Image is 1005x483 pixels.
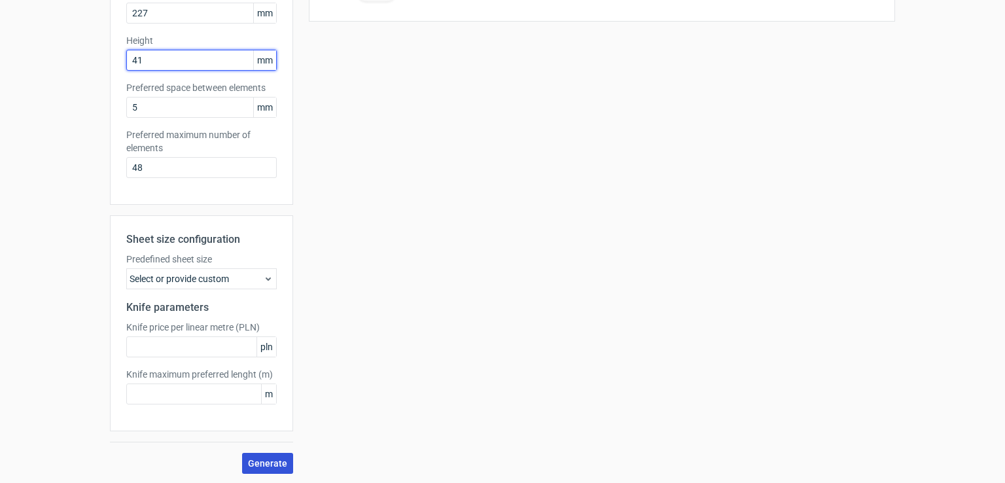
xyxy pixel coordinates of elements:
button: Generate [242,453,293,474]
span: m [261,384,276,404]
label: Height [126,34,277,47]
label: Predefined sheet size [126,253,277,266]
label: Preferred space between elements [126,81,277,94]
h2: Knife parameters [126,300,277,315]
div: Select or provide custom [126,268,277,289]
label: Knife price per linear metre (PLN) [126,321,277,334]
span: mm [253,98,276,117]
span: mm [253,50,276,70]
h2: Sheet size configuration [126,232,277,247]
span: pln [256,337,276,357]
label: Preferred maximum number of elements [126,128,277,154]
span: Generate [248,459,287,468]
span: mm [253,3,276,23]
label: Knife maximum preferred lenght (m) [126,368,277,381]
